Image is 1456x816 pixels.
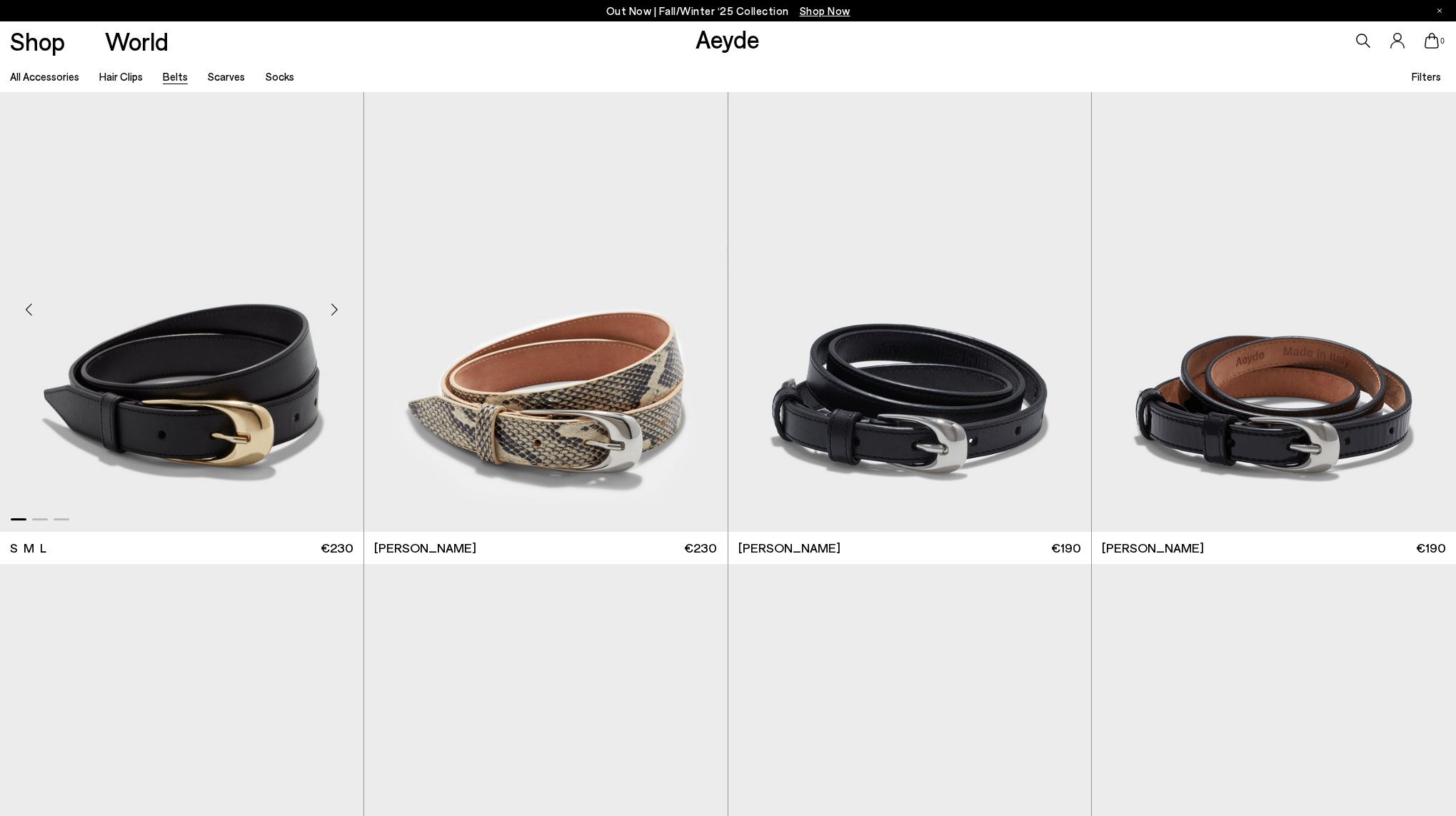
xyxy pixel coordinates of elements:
span: €190 [1416,539,1446,557]
p: Out Now | Fall/Winter ‘25 Collection [606,2,850,20]
img: Eleanor Leather Belt [1092,76,1456,532]
a: Shop [10,29,65,54]
span: [PERSON_NAME] [374,539,476,557]
li: S [10,539,18,557]
span: €190 [1051,539,1081,557]
a: [PERSON_NAME] €230 [364,532,728,564]
a: World [105,29,169,54]
div: 1 / 3 [364,76,728,532]
ul: variant [10,539,46,557]
span: Navigate to /collections/new-in [800,4,850,17]
a: Socks [266,70,294,83]
a: [PERSON_NAME] €190 [1092,532,1456,564]
a: Next slide Previous slide [364,76,728,532]
a: [PERSON_NAME] €190 [728,532,1092,564]
a: 0 [1425,33,1439,49]
span: [PERSON_NAME] [1102,539,1204,557]
div: Next slide [313,288,356,331]
a: Hair Clips [99,70,143,83]
a: Aeyde [696,24,760,54]
a: Scarves [208,70,245,83]
li: L [40,539,46,557]
span: €230 [684,539,717,557]
img: Leona Leather Belt [364,76,728,532]
img: Eleanor Leather Belt [728,76,1092,532]
li: M [24,539,34,557]
span: €230 [321,539,353,557]
a: All accessories [10,70,79,83]
span: Filters [1412,70,1441,83]
a: Belts [163,70,188,83]
span: [PERSON_NAME] [738,539,840,557]
div: Previous slide [7,288,50,331]
span: 0 [1439,37,1446,45]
